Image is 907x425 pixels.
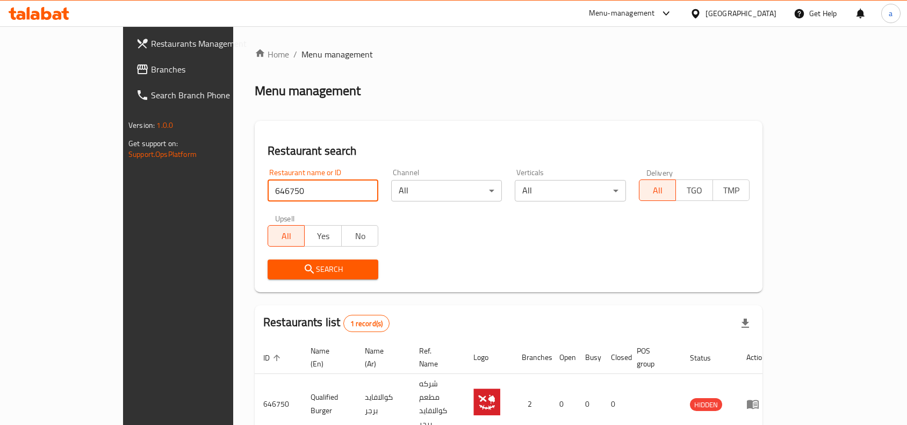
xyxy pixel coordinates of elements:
[127,56,275,82] a: Branches
[646,169,673,176] label: Delivery
[268,143,750,159] h2: Restaurant search
[346,228,374,244] span: No
[706,8,776,19] div: [GEOGRAPHIC_DATA]
[690,351,725,364] span: Status
[268,225,305,247] button: All
[255,48,762,61] nav: breadcrumb
[639,179,676,201] button: All
[151,37,266,50] span: Restaurants Management
[712,179,750,201] button: TMP
[263,351,284,364] span: ID
[127,82,275,108] a: Search Branch Phone
[275,214,295,222] label: Upsell
[268,260,378,279] button: Search
[272,228,300,244] span: All
[589,7,655,20] div: Menu-management
[513,341,551,374] th: Branches
[293,48,297,61] li: /
[391,180,502,201] div: All
[304,225,341,247] button: Yes
[746,398,766,410] div: Menu
[690,399,722,411] span: HIDDEN
[465,341,513,374] th: Logo
[889,8,892,19] span: a
[343,315,390,332] div: Total records count
[276,263,370,276] span: Search
[732,311,758,336] div: Export file
[644,183,672,198] span: All
[341,225,378,247] button: No
[156,118,173,132] span: 1.0.0
[365,344,398,370] span: Name (Ar)
[128,136,178,150] span: Get support on:
[717,183,745,198] span: TMP
[637,344,668,370] span: POS group
[263,314,390,332] h2: Restaurants list
[268,180,378,201] input: Search for restaurant name or ID..
[515,180,625,201] div: All
[309,228,337,244] span: Yes
[473,388,500,415] img: Qualified Burger
[419,344,452,370] span: Ref. Name
[675,179,712,201] button: TGO
[738,341,775,374] th: Action
[577,341,602,374] th: Busy
[311,344,343,370] span: Name (En)
[690,398,722,411] div: HIDDEN
[301,48,373,61] span: Menu management
[680,183,708,198] span: TGO
[602,341,628,374] th: Closed
[344,319,390,329] span: 1 record(s)
[128,147,197,161] a: Support.OpsPlatform
[255,82,361,99] h2: Menu management
[551,341,577,374] th: Open
[128,118,155,132] span: Version:
[151,63,266,76] span: Branches
[151,89,266,102] span: Search Branch Phone
[127,31,275,56] a: Restaurants Management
